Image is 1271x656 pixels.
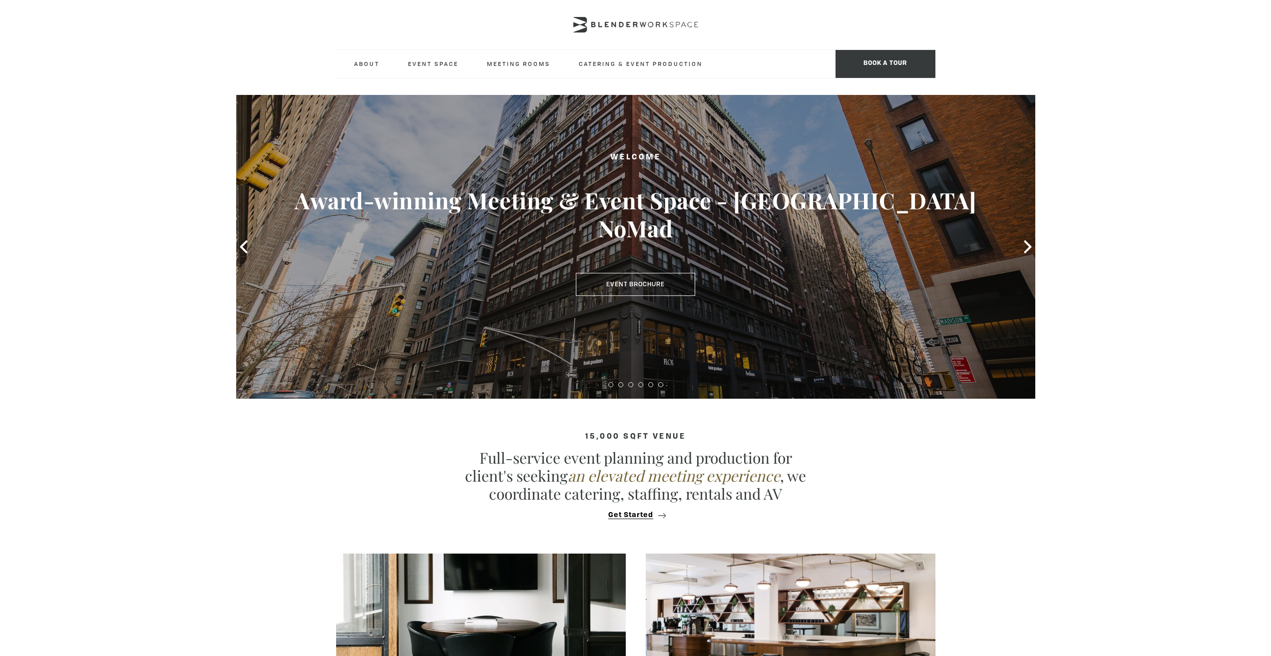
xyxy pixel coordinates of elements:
[461,449,811,503] p: Full-service event planning and production for client's seeking , we coordinate catering, staffin...
[605,511,666,520] button: Get Started
[576,273,695,296] a: Event Brochure
[836,50,935,78] span: Book a tour
[479,50,558,77] a: Meeting Rooms
[568,466,780,486] em: an elevated meeting experience
[400,50,466,77] a: Event Space
[571,50,711,77] a: Catering & Event Production
[276,186,995,242] h3: Award-winning Meeting & Event Space - [GEOGRAPHIC_DATA] NoMad
[608,512,653,519] span: Get Started
[336,433,935,441] h4: 15,000 sqft venue
[346,50,388,77] a: About
[276,151,995,164] h2: Welcome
